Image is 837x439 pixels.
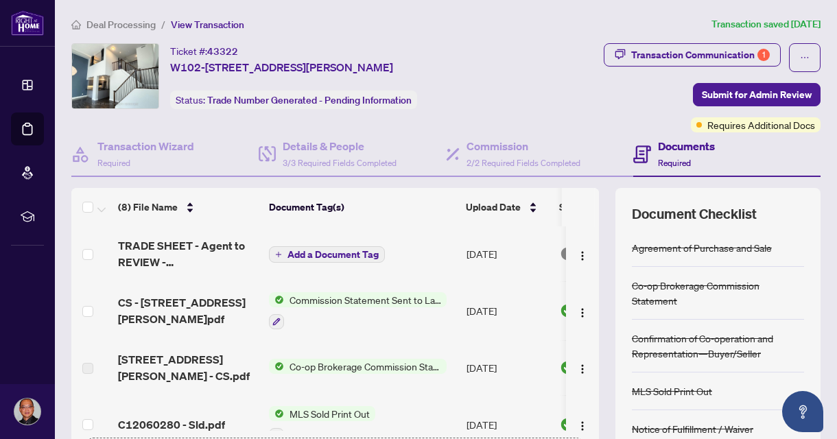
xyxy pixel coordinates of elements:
[782,391,823,432] button: Open asap
[170,43,238,59] div: Ticket #:
[632,204,757,224] span: Document Checklist
[632,421,753,436] div: Notice of Fulfillment / Waiver
[269,359,284,374] img: Status Icon
[284,359,447,374] span: Co-op Brokerage Commission Statement
[14,399,40,425] img: Profile Icon
[72,44,158,108] img: IMG-C12060280_1.jpg
[97,158,130,168] span: Required
[71,20,81,29] span: home
[571,357,593,379] button: Logo
[113,188,263,226] th: (8) File Name
[284,292,447,307] span: Commission Statement Sent to Lawyer
[571,414,593,436] button: Logo
[118,200,178,215] span: (8) File Name
[118,416,225,433] span: C12060280 - Sld.pdf
[269,406,284,421] img: Status Icon
[275,251,282,258] span: plus
[632,331,804,361] div: Confirmation of Co-operation and Representation—Buyer/Seller
[118,237,258,270] span: TRADE SHEET - Agent to REVIEW - [STREET_ADDRESS][PERSON_NAME]pdf
[118,351,258,384] span: [STREET_ADDRESS][PERSON_NAME] - CS.pdf
[461,281,554,340] td: [DATE]
[560,360,575,375] img: Document Status
[632,383,712,399] div: MLS Sold Print Out
[658,158,691,168] span: Required
[467,158,580,168] span: 2/2 Required Fields Completed
[207,45,238,58] span: 43322
[263,188,460,226] th: Document Tag(s)
[571,243,593,265] button: Logo
[269,246,385,263] button: Add a Document Tag
[97,138,194,154] h4: Transaction Wizard
[554,188,670,226] th: Status
[284,406,375,421] span: MLS Sold Print Out
[560,303,575,318] img: Document Status
[269,292,284,307] img: Status Icon
[800,53,810,62] span: ellipsis
[707,117,815,132] span: Requires Additional Docs
[577,250,588,261] img: Logo
[269,359,447,374] button: Status IconCo-op Brokerage Commission Statement
[161,16,165,32] li: /
[170,91,417,109] div: Status:
[658,138,715,154] h4: Documents
[632,278,804,308] div: Co-op Brokerage Commission Statement
[461,340,554,395] td: [DATE]
[702,84,812,106] span: Submit for Admin Review
[571,300,593,322] button: Logo
[711,16,821,32] article: Transaction saved [DATE]
[632,240,772,255] div: Agreement of Purchase and Sale
[283,138,397,154] h4: Details & People
[86,19,156,31] span: Deal Processing
[461,226,554,281] td: [DATE]
[466,200,521,215] span: Upload Date
[269,292,447,329] button: Status IconCommission Statement Sent to Lawyer
[207,94,412,106] span: Trade Number Generated - Pending Information
[631,44,770,66] div: Transaction Communication
[604,43,781,67] button: Transaction Communication1
[560,246,575,261] img: Document Status
[283,158,397,168] span: 3/3 Required Fields Completed
[577,307,588,318] img: Logo
[11,10,44,36] img: logo
[460,188,554,226] th: Upload Date
[757,49,770,61] div: 1
[269,246,385,263] button: Add a Document Tag
[577,364,588,375] img: Logo
[118,294,258,327] span: CS - [STREET_ADDRESS][PERSON_NAME]pdf
[577,420,588,431] img: Logo
[171,19,244,31] span: View Transaction
[559,200,587,215] span: Status
[560,417,575,432] img: Document Status
[170,59,393,75] span: W102-[STREET_ADDRESS][PERSON_NAME]
[467,138,580,154] h4: Commission
[693,83,821,106] button: Submit for Admin Review
[287,250,379,259] span: Add a Document Tag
